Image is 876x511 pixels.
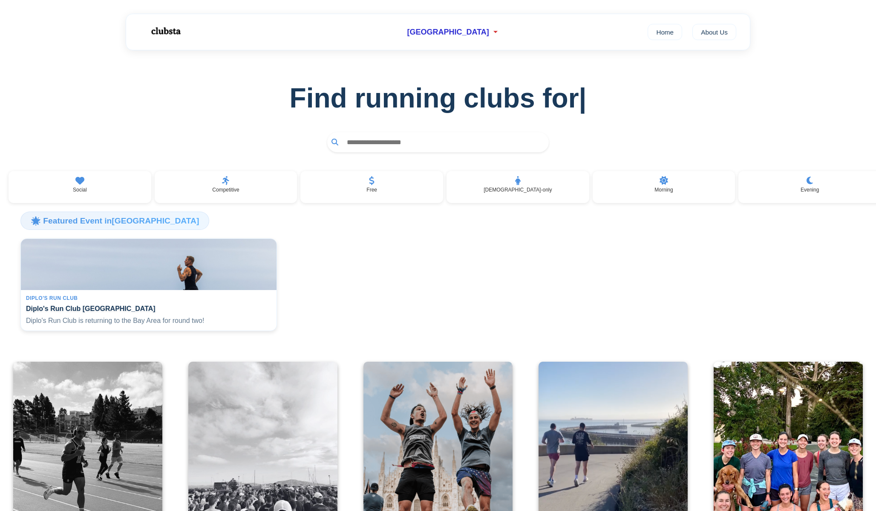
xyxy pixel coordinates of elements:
p: Diplo's Run Club is returning to the Bay Area for round two! [26,316,271,325]
h4: Diplo's Run Club [GEOGRAPHIC_DATA] [26,305,271,313]
p: Social [73,187,87,193]
img: Logo [140,20,191,42]
p: Evening [801,187,819,193]
span: [GEOGRAPHIC_DATA] [407,28,489,37]
div: Diplo's Run Club [26,295,271,301]
h1: Find running clubs for [14,82,862,114]
img: Diplo's Run Club San Francisco [21,239,277,290]
a: Home [648,24,682,40]
span: | [579,83,587,113]
h3: 🌟 Featured Event in [GEOGRAPHIC_DATA] [20,212,209,229]
p: Morning [654,187,673,193]
p: Free [366,187,377,193]
p: [DEMOGRAPHIC_DATA]-only [484,187,552,193]
a: About Us [692,24,736,40]
p: Competitive [212,187,239,193]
